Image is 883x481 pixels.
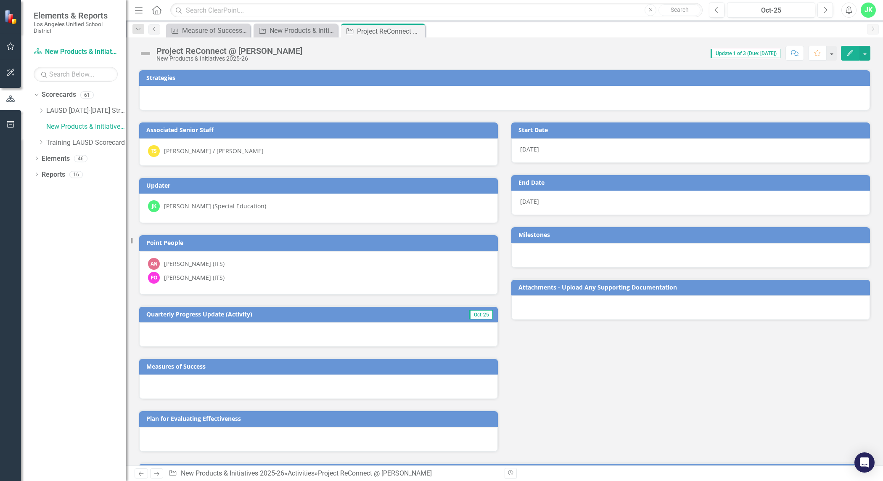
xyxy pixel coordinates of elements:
span: [DATE] [520,145,539,153]
button: Oct-25 [727,3,815,18]
div: [PERSON_NAME] (ITS) [164,274,225,282]
input: Search ClearPoint... [170,3,703,18]
input: Search Below... [34,67,118,82]
a: New Products & Initiatives 2025-26 [181,469,284,477]
span: Search [671,6,689,13]
a: New Products & Initiatives 2025-26 [46,122,126,132]
span: Elements & Reports [34,11,118,21]
a: Reports [42,170,65,180]
h3: Start Date [518,127,866,133]
div: JK [148,200,160,212]
a: Training LAUSD Scorecard [46,138,126,148]
div: Project ReConnect @ [PERSON_NAME] [357,26,423,37]
button: Search [658,4,701,16]
div: Oct-25 [730,5,812,16]
small: Los Angeles Unified School District [34,21,118,35]
div: » » [169,469,498,478]
div: Project ReConnect @ [PERSON_NAME] [156,46,302,56]
h3: Measures of Success [146,363,494,369]
a: New Products & Initiatives 2025-26 - Progress Report [256,25,336,36]
div: [PERSON_NAME] (Special Education) [164,202,266,210]
div: TS [148,145,160,157]
a: Measure of Success - Scorecard Report [168,25,248,36]
div: PO [148,272,160,284]
button: JK [861,3,876,18]
h3: End Date [518,179,866,186]
span: [DATE] [520,197,539,205]
div: 16 [69,171,83,178]
a: Activities [288,469,315,477]
div: AN [148,258,160,270]
h3: Point People [146,239,494,246]
span: Update 1 of 3 (Due: [DATE]) [711,49,780,58]
div: Measure of Success - Scorecard Report [182,25,248,36]
h3: Milestones [518,231,866,238]
div: 61 [80,91,94,98]
a: New Products & Initiatives 2025-26 [34,47,118,57]
div: Project ReConnect @ [PERSON_NAME] [318,469,432,477]
h3: Plan for Evaluating Effectiveness [146,415,494,422]
h3: Quarterly Progress Update (Activity) [146,311,428,317]
div: [PERSON_NAME] / [PERSON_NAME] [164,147,264,155]
img: Not Defined [139,47,152,60]
h3: Strategies [146,74,866,81]
a: Elements [42,154,70,164]
h3: Attachments - Upload Any Supporting Documentation [518,284,866,290]
div: 46 [74,155,87,162]
div: New Products & Initiatives 2025-26 [156,56,302,62]
img: ClearPoint Strategy [3,9,19,25]
a: Scorecards [42,90,76,100]
div: New Products & Initiatives 2025-26 - Progress Report [270,25,336,36]
a: LAUSD [DATE]-[DATE] Strategic Plan [46,106,126,116]
h3: Updater [146,182,494,189]
div: [PERSON_NAME] (ITS) [164,260,225,268]
span: Oct-25 [469,310,493,319]
div: Open Intercom Messenger [854,452,875,473]
h3: Associated Senior Staff [146,127,494,133]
